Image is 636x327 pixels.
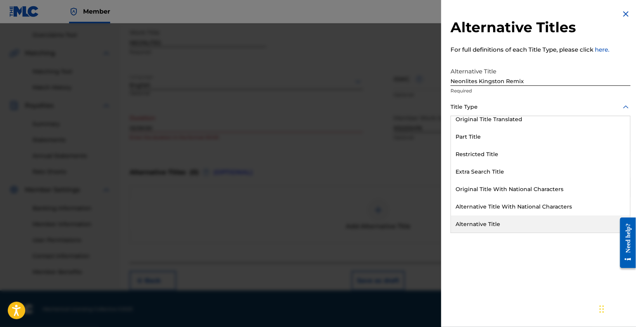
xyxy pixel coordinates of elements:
div: Alternative Title With National Characters [451,198,630,216]
a: here. [595,46,609,53]
div: Restricted Title [451,146,630,163]
iframe: Chat Widget [597,290,636,327]
div: Drag [600,297,604,321]
div: Part Title [451,128,630,146]
p: Required [451,87,631,94]
img: Top Rightsholder [69,7,78,16]
p: For full definitions of each Title Type, please click [451,45,631,54]
iframe: Resource Center [614,211,636,274]
div: Original Title With National Characters [451,181,630,198]
h2: Alternative Titles [451,19,631,36]
div: Original Title Translated [451,111,630,128]
span: Member [83,7,110,16]
div: Alternative Title [451,216,630,233]
div: Extra Search Title [451,163,630,181]
img: MLC Logo [9,6,39,17]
